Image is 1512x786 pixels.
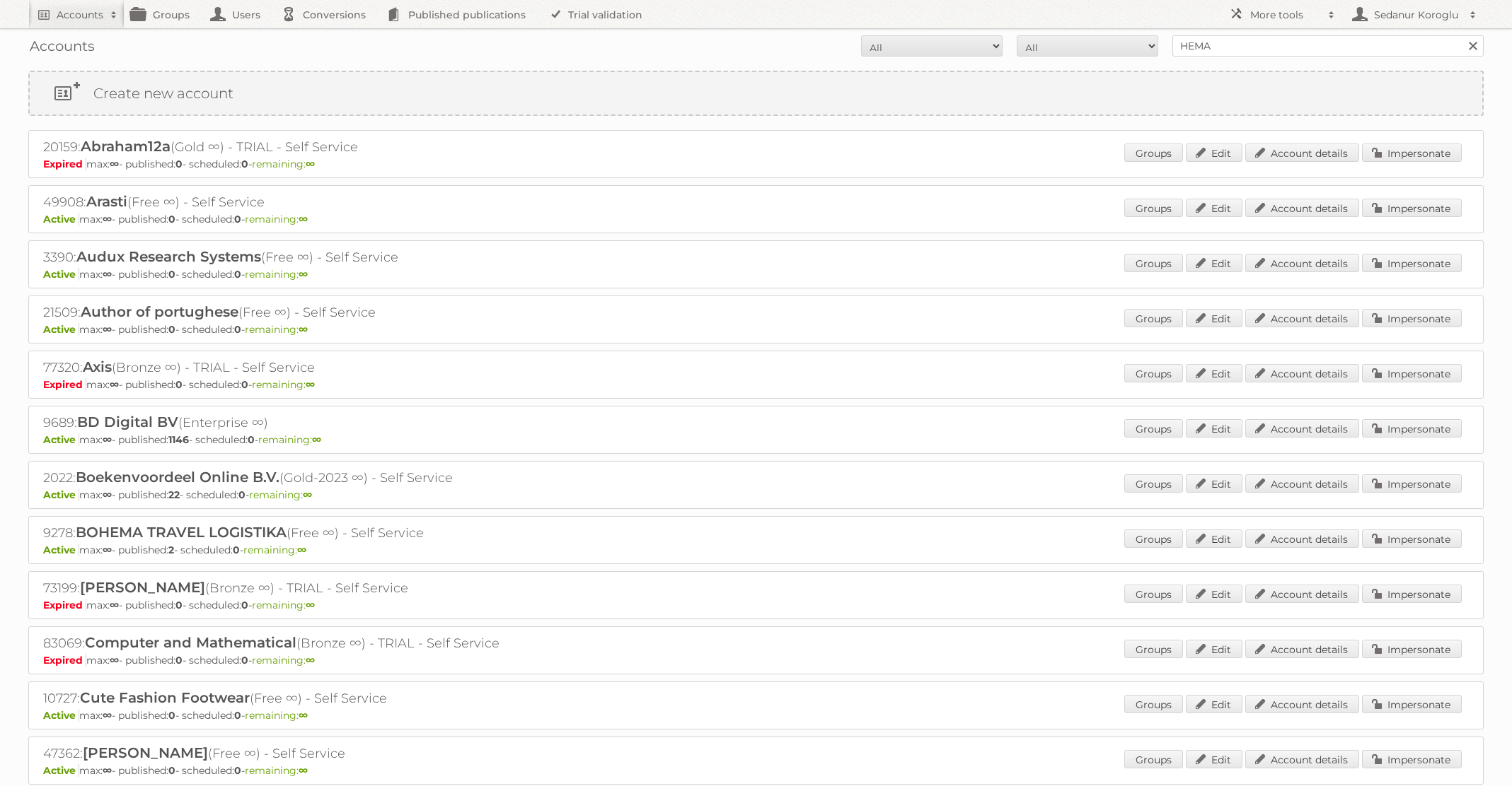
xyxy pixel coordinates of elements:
a: Groups [1124,309,1183,327]
span: remaining: [245,764,308,777]
strong: 0 [234,764,241,777]
strong: 0 [241,158,248,170]
a: Account details [1245,695,1359,713]
strong: 22 [168,488,180,501]
h2: 10727: (Free ∞) - Self Service [43,689,538,708]
a: Account details [1245,640,1359,658]
a: Impersonate [1362,254,1462,272]
strong: ∞ [103,433,112,446]
a: Edit [1186,695,1242,713]
strong: ∞ [103,544,112,556]
a: Edit [1186,419,1242,438]
a: Account details [1245,199,1359,217]
strong: 0 [234,709,241,722]
a: Impersonate [1362,309,1462,327]
strong: 0 [168,709,175,722]
p: max: - published: - scheduled: - [43,323,1469,336]
h2: 9278: (Free ∞) - Self Service [43,524,538,542]
span: remaining: [252,654,315,667]
a: Edit [1186,309,1242,327]
span: remaining: [245,213,308,225]
p: max: - published: - scheduled: - [43,544,1469,556]
span: Active [43,764,79,777]
a: Groups [1124,585,1183,603]
a: Account details [1245,254,1359,272]
a: Account details [1245,143,1359,162]
strong: 0 [168,213,175,225]
strong: 0 [241,378,248,391]
a: Groups [1124,364,1183,382]
p: max: - published: - scheduled: - [43,213,1469,225]
h2: 2022: (Gold-2023 ∞) - Self Service [43,469,538,487]
a: Impersonate [1362,529,1462,548]
span: Active [43,433,79,446]
a: Groups [1124,143,1183,162]
a: Create new account [30,72,1482,115]
a: Account details [1245,474,1359,493]
strong: 0 [234,213,241,225]
span: Active [43,709,79,722]
strong: ∞ [103,488,112,501]
a: Edit [1186,364,1242,382]
strong: ∞ [306,599,315,611]
strong: 0 [238,488,246,501]
a: Account details [1245,364,1359,382]
p: max: - published: - scheduled: - [43,378,1469,391]
strong: ∞ [312,433,321,446]
a: Account details [1245,529,1359,548]
strong: 0 [248,433,255,446]
p: max: - published: - scheduled: - [43,433,1469,446]
strong: ∞ [110,654,119,667]
strong: 0 [175,599,183,611]
p: max: - published: - scheduled: - [43,488,1469,501]
strong: ∞ [103,764,112,777]
span: remaining: [258,433,321,446]
strong: ∞ [299,213,308,225]
a: Account details [1245,585,1359,603]
span: Active [43,544,79,556]
strong: 1146 [168,433,189,446]
span: remaining: [249,488,312,501]
span: remaining: [245,323,308,336]
a: Impersonate [1362,750,1462,768]
h2: 3390: (Free ∞) - Self Service [43,248,538,266]
a: Groups [1124,750,1183,768]
strong: 0 [168,764,175,777]
span: Cute Fashion Footwear [80,689,250,706]
span: remaining: [252,378,315,391]
p: max: - published: - scheduled: - [43,764,1469,777]
a: Groups [1124,419,1183,438]
a: Edit [1186,640,1242,658]
a: Groups [1124,640,1183,658]
a: Groups [1124,529,1183,548]
h2: Accounts [57,8,103,22]
strong: ∞ [103,213,112,225]
span: [PERSON_NAME] [83,744,208,761]
strong: 0 [241,654,248,667]
a: Account details [1245,419,1359,438]
h2: 49908: (Free ∞) - Self Service [43,193,538,211]
span: [PERSON_NAME] [80,579,205,596]
strong: 0 [241,599,248,611]
strong: ∞ [103,323,112,336]
span: Expired [43,599,86,611]
h2: Sedanur Koroglu [1370,8,1462,22]
a: Impersonate [1362,474,1462,493]
span: Active [43,213,79,225]
h2: 73199: (Bronze ∞) - TRIAL - Self Service [43,579,538,597]
a: Impersonate [1362,364,1462,382]
h2: 77320: (Bronze ∞) - TRIAL - Self Service [43,358,538,377]
span: remaining: [245,709,308,722]
span: Author of portughese [81,303,238,320]
a: Impersonate [1362,199,1462,217]
strong: ∞ [103,709,112,722]
a: Edit [1186,529,1242,548]
span: Audux Research Systems [76,248,261,265]
strong: ∞ [299,268,308,281]
span: Expired [43,654,86,667]
h2: 83069: (Bronze ∞) - TRIAL - Self Service [43,634,538,652]
strong: 0 [233,544,240,556]
p: max: - published: - scheduled: - [43,599,1469,611]
strong: 0 [234,268,241,281]
h2: 20159: (Gold ∞) - TRIAL - Self Service [43,138,538,156]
